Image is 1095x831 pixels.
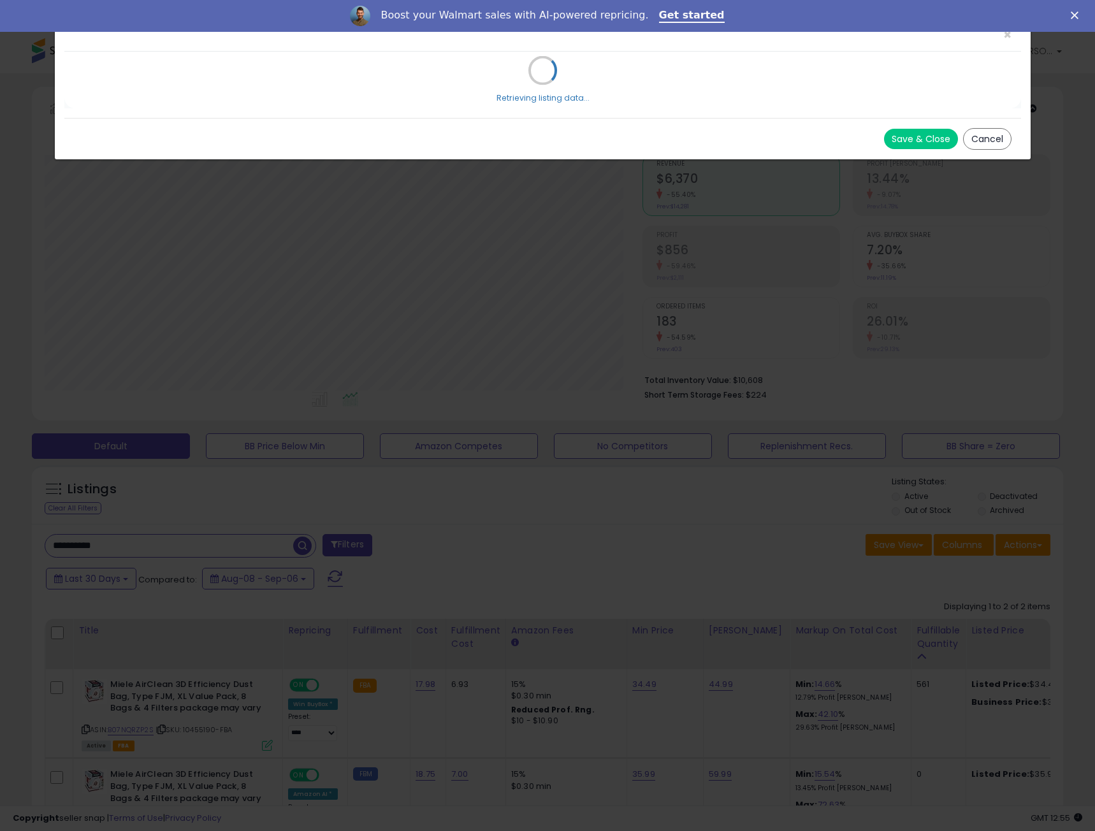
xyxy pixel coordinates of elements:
[1003,25,1012,44] span: ×
[381,9,648,22] div: Boost your Walmart sales with AI-powered repricing.
[963,128,1012,150] button: Cancel
[1071,11,1084,19] div: Close
[497,92,590,104] div: Retrieving listing data...
[350,6,370,26] img: Profile image for Adrian
[659,9,725,23] a: Get started
[884,129,958,149] button: Save & Close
